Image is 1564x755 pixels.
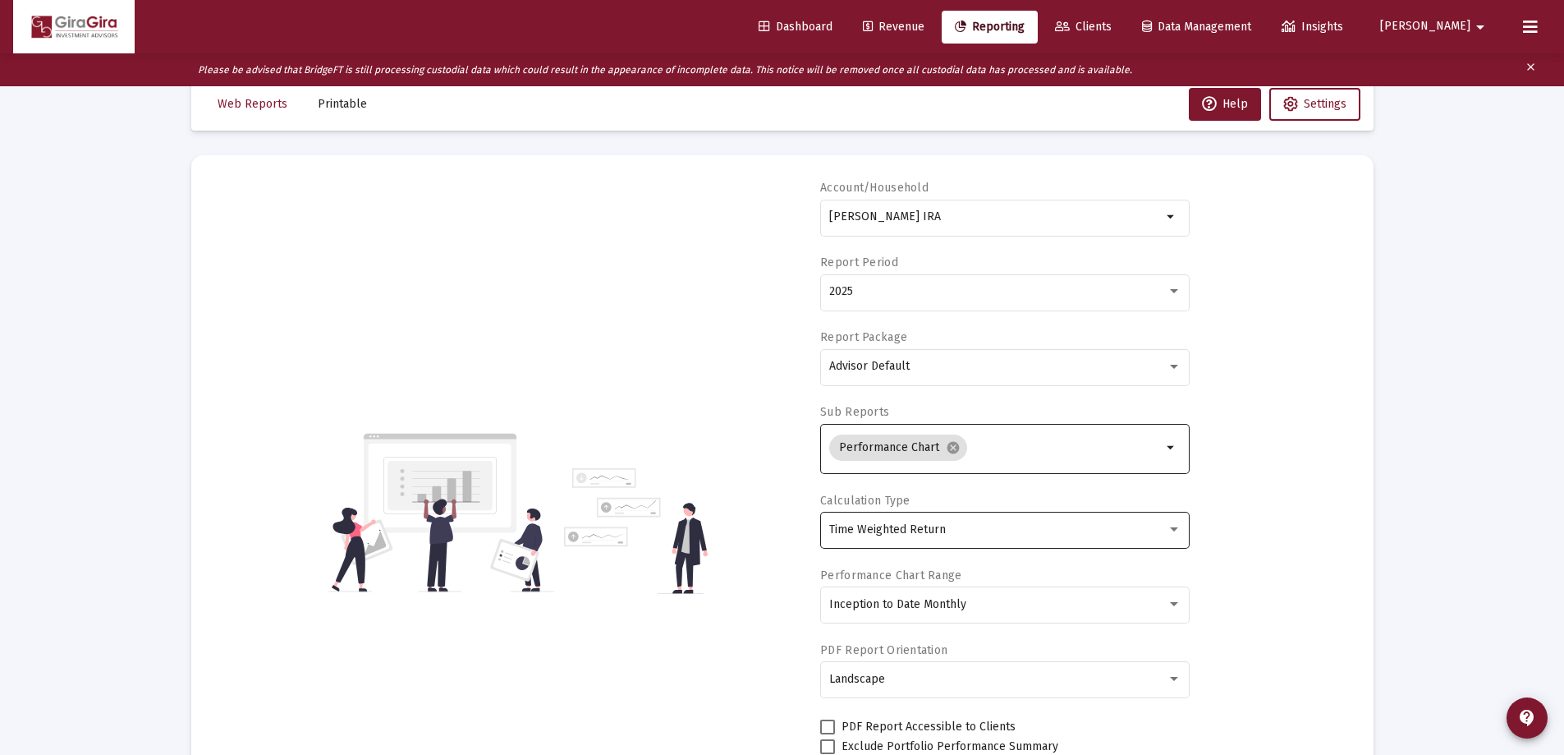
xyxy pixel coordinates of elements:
span: Revenue [863,20,924,34]
button: [PERSON_NAME] [1360,10,1510,43]
a: Clients [1042,11,1125,44]
span: PDF Report Accessible to Clients [842,717,1016,737]
a: Data Management [1129,11,1264,44]
span: Clients [1055,20,1112,34]
span: Printable [318,97,367,111]
img: reporting [328,431,554,594]
span: Reporting [955,20,1025,34]
mat-icon: clear [1525,58,1537,82]
input: Search or select an account or household [829,210,1162,223]
span: Time Weighted Return [829,523,946,536]
span: Settings [1304,97,1346,111]
label: PDF Report Orientation [820,643,947,657]
label: Account/Household [820,181,929,195]
span: Dashboard [759,20,832,34]
span: Inception to Date Monthly [829,597,966,611]
span: Insights [1282,20,1343,34]
a: Dashboard [745,11,846,44]
span: [PERSON_NAME] [1380,20,1470,34]
label: Report Period [820,256,898,269]
mat-chip: Performance Chart [829,435,967,461]
button: Settings [1269,88,1360,121]
button: Web Reports [204,88,300,121]
button: Printable [305,88,380,121]
span: 2025 [829,284,853,298]
img: reporting-alt [564,468,708,594]
img: Dashboard [25,11,122,44]
a: Insights [1268,11,1356,44]
label: Report Package [820,330,907,344]
span: Help [1202,97,1248,111]
a: Revenue [850,11,938,44]
span: Data Management [1142,20,1251,34]
label: Calculation Type [820,494,910,508]
mat-icon: arrow_drop_down [1470,11,1490,44]
button: Help [1189,88,1261,121]
a: Reporting [942,11,1038,44]
mat-icon: contact_support [1517,708,1537,728]
span: Landscape [829,672,885,686]
i: Please be advised that BridgeFT is still processing custodial data which could result in the appe... [198,64,1132,76]
span: Web Reports [218,97,287,111]
mat-icon: arrow_drop_down [1162,438,1181,458]
label: Performance Chart Range [820,569,961,582]
span: Advisor Default [829,359,910,373]
mat-chip-list: Selection [829,431,1162,464]
mat-icon: cancel [946,440,961,455]
mat-icon: arrow_drop_down [1162,207,1181,227]
label: Sub Reports [820,405,889,419]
